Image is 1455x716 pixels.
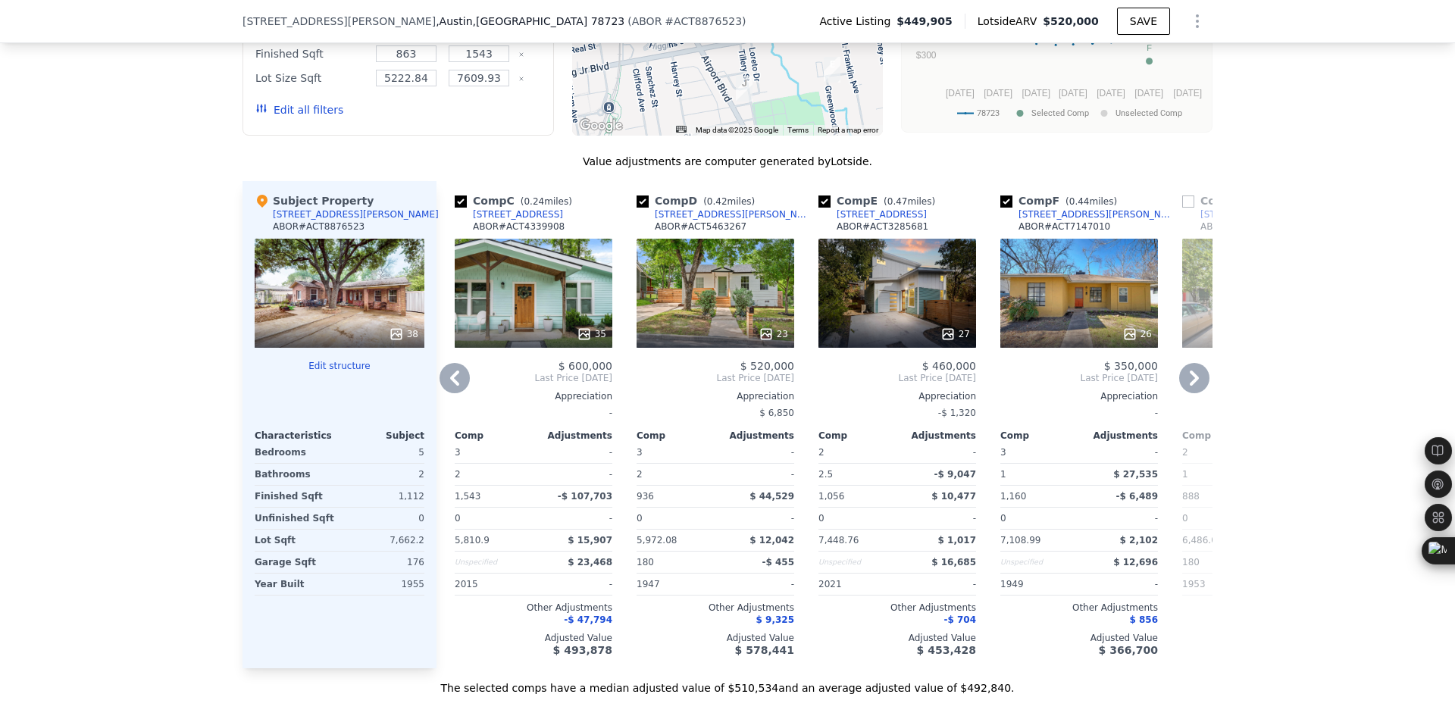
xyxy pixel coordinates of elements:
[455,193,578,208] div: Comp C
[1122,327,1152,342] div: 26
[818,535,859,546] span: 7,448.76
[1000,535,1040,546] span: 7,108.99
[762,557,794,567] span: -$ 455
[938,535,976,546] span: $ 1,017
[978,14,1043,29] span: Lotside ARV
[818,574,894,595] div: 2021
[1116,491,1158,502] span: -$ 6,489
[627,14,746,29] div: ( )
[696,126,778,134] span: Map data ©2025 Google
[1031,108,1089,118] text: Selected Comp
[1059,196,1123,207] span: ( miles)
[255,102,343,117] button: Edit all filters
[637,193,761,208] div: Comp D
[931,491,976,502] span: $ 10,477
[1043,15,1099,27] span: $520,000
[900,574,976,595] div: -
[1182,491,1200,502] span: 888
[255,508,336,529] div: Unfinished Sqft
[1182,208,1291,220] a: [STREET_ADDRESS]
[1082,508,1158,529] div: -
[255,442,336,463] div: Bedrooms
[1117,8,1170,35] button: SAVE
[837,208,927,220] div: [STREET_ADDRESS]
[818,390,976,402] div: Appreciation
[1059,88,1087,98] text: [DATE]
[818,208,927,220] a: [STREET_ADDRESS]
[1097,88,1125,98] text: [DATE]
[1182,402,1340,424] div: -
[255,43,367,64] div: Finished Sqft
[896,14,953,29] span: $449,905
[455,464,530,485] div: 2
[1000,208,1176,220] a: [STREET_ADDRESS][PERSON_NAME]
[1082,442,1158,463] div: -
[756,614,794,625] span: $ 9,325
[343,442,424,463] div: 5
[455,574,530,595] div: 2015
[1000,574,1076,595] div: 1949
[977,108,1000,118] text: 78723
[455,602,612,614] div: Other Adjustments
[1182,632,1340,644] div: Adjusted Value
[1182,557,1200,567] span: 180
[559,360,612,372] span: $ 600,000
[1200,220,1292,233] div: ABOR # ACT1278501
[637,574,712,595] div: 1947
[515,196,578,207] span: ( miles)
[931,557,976,567] span: $ 16,685
[637,464,712,485] div: 2
[455,632,612,644] div: Adjusted Value
[1182,464,1258,485] div: 1
[637,430,715,442] div: Comp
[637,447,643,458] span: 3
[455,535,490,546] span: 5,810.9
[473,15,625,27] span: , [GEOGRAPHIC_DATA] 78723
[1182,535,1222,546] span: 6,486.08
[1113,469,1158,480] span: $ 27,535
[637,557,654,567] span: 180
[878,196,941,207] span: ( miles)
[1000,447,1006,458] span: 3
[1079,430,1158,442] div: Adjustments
[273,208,439,220] div: [STREET_ADDRESS][PERSON_NAME]
[389,327,418,342] div: 38
[1182,513,1188,524] span: 0
[1000,632,1158,644] div: Adjusted Value
[1000,552,1076,573] div: Unspecified
[1000,464,1076,485] div: 1
[637,602,794,614] div: Other Adjustments
[568,557,612,567] span: $ 23,468
[818,430,897,442] div: Comp
[887,196,908,207] span: 0.47
[1099,644,1158,656] span: $ 366,700
[1018,208,1176,220] div: [STREET_ADDRESS][PERSON_NAME]
[1069,196,1090,207] span: 0.44
[740,360,794,372] span: $ 520,000
[718,442,794,463] div: -
[242,668,1212,696] div: The selected comps have a median adjusted value of $510,534 and an average adjusted value of $492...
[818,464,894,485] div: 2.5
[749,491,794,502] span: $ 44,529
[518,76,524,82] button: Clear
[455,491,480,502] span: 1,543
[255,430,339,442] div: Characteristics
[1000,602,1158,614] div: Other Adjustments
[1000,430,1079,442] div: Comp
[632,15,662,27] span: ABOR
[759,327,788,342] div: 23
[736,76,753,102] div: 3208 E 16th St
[946,88,975,98] text: [DATE]
[255,530,336,551] div: Lot Sqft
[637,372,794,384] span: Last Price [DATE]
[455,208,563,220] a: [STREET_ADDRESS]
[339,430,424,442] div: Subject
[676,126,687,133] button: Keyboard shortcuts
[1082,574,1158,595] div: -
[787,126,809,134] a: Terms (opens in new tab)
[1182,390,1340,402] div: Appreciation
[718,464,794,485] div: -
[637,632,794,644] div: Adjusted Value
[1000,491,1026,502] span: 1,160
[343,552,424,573] div: 176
